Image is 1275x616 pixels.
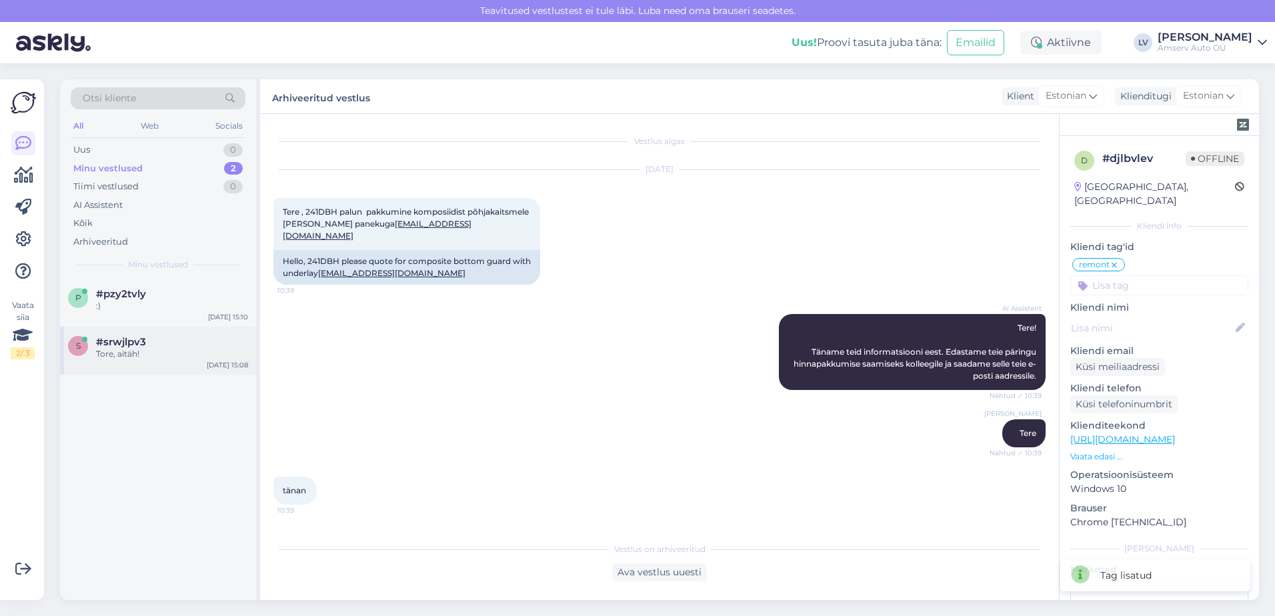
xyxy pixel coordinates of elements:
div: [PERSON_NAME] [1070,543,1248,555]
p: Operatsioonisüsteem [1070,468,1248,482]
span: Minu vestlused [128,259,188,271]
p: Kliendi tag'id [1070,240,1248,254]
div: [PERSON_NAME] [1158,32,1252,43]
div: Vaata siia [11,299,35,359]
label: Arhiveeritud vestlus [272,87,370,105]
div: [DATE] [273,163,1046,175]
div: Tag lisatud [1100,569,1152,583]
div: Küsi telefoninumbrit [1070,395,1178,413]
span: Offline [1186,151,1244,166]
div: Kliendi info [1070,220,1248,232]
img: Askly Logo [11,90,36,115]
div: 2 / 3 [11,347,35,359]
div: All [71,117,86,135]
span: 10:39 [277,285,327,295]
p: Vaata edasi ... [1070,451,1248,463]
span: Estonian [1046,89,1086,103]
span: Tere! Täname teid informatsiooni eest. Edastame teie päringu hinnapakkumise saamiseks kolleegile ... [794,323,1038,381]
p: Klienditeekond [1070,419,1248,433]
span: #srwjlpv3 [96,336,146,348]
p: Kliendi email [1070,344,1248,358]
b: Uus! [792,36,817,49]
p: Brauser [1070,501,1248,515]
span: Estonian [1183,89,1224,103]
div: # djlbvlev [1102,151,1186,167]
div: Proovi tasuta juba täna: [792,35,942,51]
a: [EMAIL_ADDRESS][DOMAIN_NAME] [318,268,465,278]
div: Amserv Auto OÜ [1158,43,1252,53]
div: Uus [73,143,90,157]
span: p [75,293,81,303]
span: Tere , 241DBH palun pakkumine komposiidist põhjakaitsmele [PERSON_NAME] panekuga [283,207,531,241]
div: Minu vestlused [73,162,143,175]
span: #pzy2tvly [96,288,146,300]
div: Küsi meiliaadressi [1070,358,1165,376]
input: Lisa nimi [1071,321,1233,335]
p: Kliendi nimi [1070,301,1248,315]
div: [GEOGRAPHIC_DATA], [GEOGRAPHIC_DATA] [1074,180,1235,208]
div: Klienditugi [1115,89,1172,103]
span: AI Assistent [992,303,1042,313]
span: s [76,341,81,351]
div: Web [138,117,161,135]
div: 2 [224,162,243,175]
span: Vestlus on arhiveeritud [614,543,706,555]
div: Tiimi vestlused [73,180,139,193]
a: [PERSON_NAME]Amserv Auto OÜ [1158,32,1267,53]
div: Ava vestlus uuesti [612,563,707,581]
p: Windows 10 [1070,482,1248,496]
div: :) [96,300,248,312]
span: Nähtud ✓ 10:39 [990,391,1042,401]
div: 0 [223,180,243,193]
div: AI Assistent [73,199,123,212]
div: [DATE] 15:08 [207,360,248,370]
span: tänan [283,485,306,495]
span: d [1081,155,1088,165]
span: [PERSON_NAME] [984,409,1042,419]
span: Nähtud ✓ 10:39 [990,448,1042,458]
span: Tere [1020,428,1036,438]
img: zendesk [1237,119,1249,131]
span: Otsi kliente [83,91,136,105]
div: [DATE] 15:10 [208,312,248,322]
div: Kõik [73,217,93,230]
div: Klient [1002,89,1034,103]
div: Tore, aitäh! [96,348,248,360]
div: Arhiveeritud [73,235,128,249]
div: Aktiivne [1020,31,1102,55]
input: Lisa tag [1070,275,1248,295]
p: Kliendi telefon [1070,381,1248,395]
button: Emailid [947,30,1004,55]
div: Socials [213,117,245,135]
a: [URL][DOMAIN_NAME] [1070,433,1175,445]
span: remont [1079,261,1110,269]
div: Hello, 241DBH please quote for composite bottom guard with underlay [273,250,540,285]
div: LV [1134,33,1152,52]
p: Chrome [TECHNICAL_ID] [1070,515,1248,529]
div: Vestlus algas [273,135,1046,147]
div: 0 [223,143,243,157]
span: 10:39 [277,505,327,515]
